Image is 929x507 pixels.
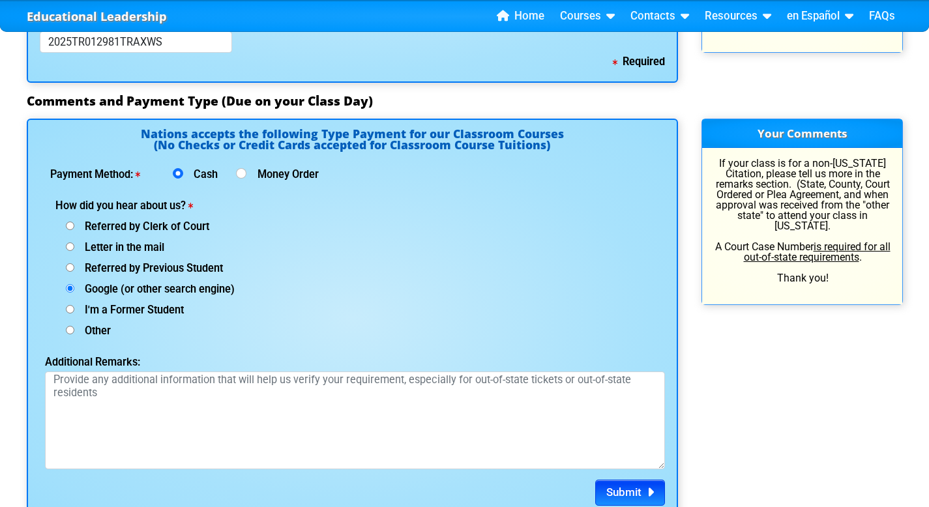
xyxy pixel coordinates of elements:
[74,304,184,316] span: I'm a Former Student
[27,93,903,109] h3: Comments and Payment Type (Due on your Class Day)
[66,222,74,230] input: Referred by Clerk of Court
[252,169,319,180] label: Money Order
[27,6,167,27] a: Educational Leadership
[21,34,31,44] img: website_grey.svg
[864,7,900,26] a: FAQs
[66,263,74,272] input: Referred by Previous Student
[35,76,46,86] img: tab_domain_overview_orange.svg
[700,7,776,26] a: Resources
[782,7,859,26] a: en Español
[74,283,235,295] span: Google (or other search engine)
[613,55,665,68] b: Required
[66,326,74,334] input: Other
[744,240,891,263] u: is required for all out-of-state requirements
[188,169,223,180] label: Cash
[50,77,117,85] div: Domain Overview
[606,485,641,499] span: Submit
[74,220,209,233] span: Referred by Clerk of Court
[74,262,223,274] span: Referred by Previous Student
[45,357,200,368] label: Additional Remarks:
[55,201,259,211] label: How did you hear about us?
[492,7,550,26] a: Home
[74,241,164,254] span: Letter in the mail
[625,7,694,26] a: Contacts
[702,119,902,148] h3: Your Comments
[21,21,31,31] img: logo_orange.svg
[50,169,155,180] label: Payment Method:
[40,31,233,53] input: 2024-TR-001234
[595,480,665,506] button: Submit
[555,7,620,26] a: Courses
[66,305,74,313] input: I'm a Former Student
[34,34,143,44] div: Domain: [DOMAIN_NAME]
[714,158,891,283] p: If your class is for a non-[US_STATE] Citation, please tell us more in the remarks section. (Stat...
[130,76,140,86] img: tab_keywords_by_traffic_grey.svg
[66,284,74,293] input: Google (or other search engine)
[37,21,64,31] div: v 4.0.25
[66,242,74,251] input: Letter in the mail
[74,325,111,337] span: Other
[40,128,665,156] h4: Nations accepts the following Type Payment for our Classroom Courses (No Checks or Credit Cards a...
[144,77,220,85] div: Keywords by Traffic
[244,13,676,53] div: (Required for all Pre-Trial & Court Orders)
